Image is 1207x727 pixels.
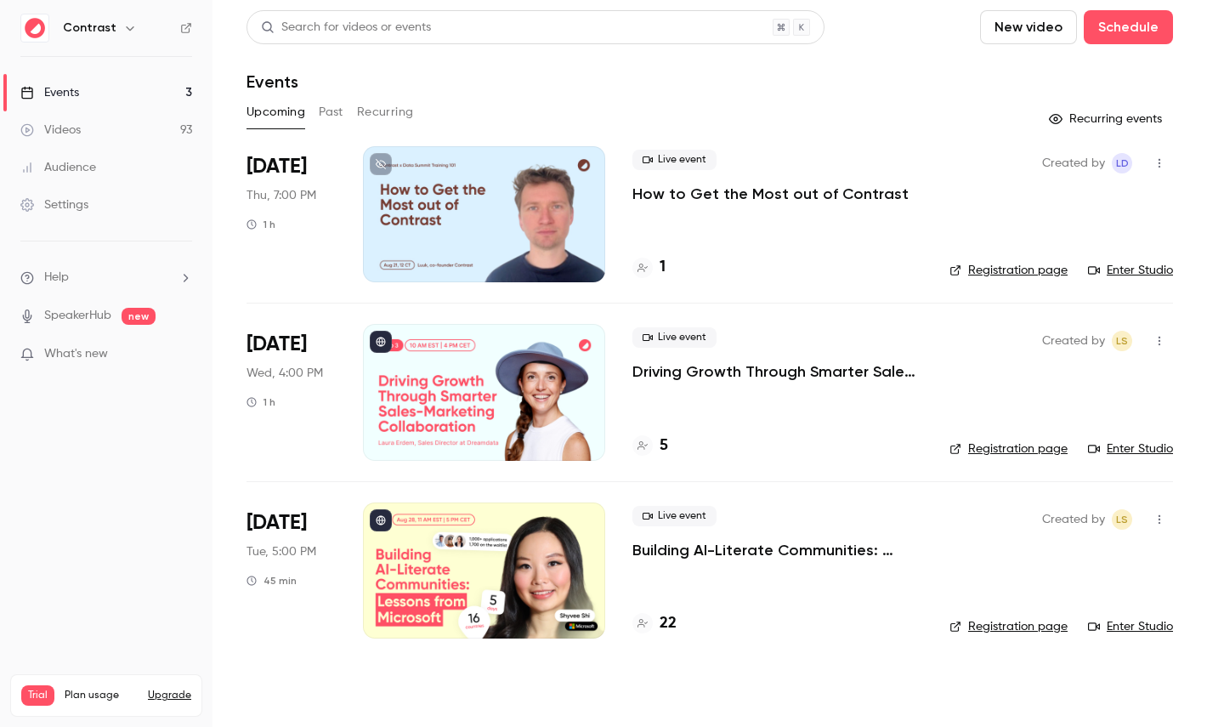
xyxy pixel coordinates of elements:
a: 22 [632,612,677,635]
span: LS [1116,331,1128,351]
button: Upcoming [246,99,305,126]
h6: Contrast [63,20,116,37]
span: [DATE] [246,509,307,537]
span: [DATE] [246,153,307,180]
h1: Events [246,71,298,92]
div: 45 min [246,574,297,588]
span: Tue, 5:00 PM [246,543,316,560]
h4: 22 [660,612,677,635]
button: Upgrade [148,689,191,702]
button: Recurring [357,99,414,126]
h4: 5 [660,434,668,457]
h4: 1 [660,256,666,279]
span: LS [1116,509,1128,530]
div: Events [20,84,79,101]
div: 1 h [246,218,275,231]
span: Live event [632,327,717,348]
span: Luuk de Jonge [1112,153,1132,173]
div: Search for videos or events [261,19,431,37]
div: Aug 21 Thu, 12:00 PM (America/Chicago) [246,146,336,282]
span: Created by [1042,331,1105,351]
div: Dec 9 Tue, 11:00 AM (America/New York) [246,503,336,639]
span: Lusine Sargsyan [1112,509,1132,530]
div: 1 h [246,395,275,409]
div: Videos [20,122,81,139]
button: Recurring events [1041,105,1173,133]
span: Lusine Sargsyan [1112,331,1132,351]
a: Enter Studio [1088,618,1173,635]
button: Past [319,99,343,126]
li: help-dropdown-opener [20,269,192,287]
img: Contrast [21,14,48,42]
button: New video [980,10,1077,44]
a: Registration page [949,262,1068,279]
span: [DATE] [246,331,307,358]
div: Sep 3 Wed, 10:00 AM (America/New York) [246,324,336,460]
div: Audience [20,159,96,176]
span: Ld [1116,153,1129,173]
a: Building AI-Literate Communities: Lessons from Microsoft [632,540,922,560]
span: Created by [1042,509,1105,530]
span: Live event [632,150,717,170]
a: Enter Studio [1088,262,1173,279]
span: Help [44,269,69,287]
a: Driving Growth Through Smarter Sales-Marketing Collaboration [632,361,922,382]
a: 1 [632,256,666,279]
a: How to Get the Most out of Contrast [632,184,909,204]
span: Trial [21,685,54,706]
button: Schedule [1084,10,1173,44]
a: SpeakerHub [44,307,111,325]
span: new [122,308,156,325]
a: Registration page [949,440,1068,457]
div: Settings [20,196,88,213]
a: 5 [632,434,668,457]
span: Created by [1042,153,1105,173]
span: Plan usage [65,689,138,702]
span: Wed, 4:00 PM [246,365,323,382]
a: Enter Studio [1088,440,1173,457]
span: What's new [44,345,108,363]
a: Registration page [949,618,1068,635]
span: Thu, 7:00 PM [246,187,316,204]
span: Live event [632,506,717,526]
